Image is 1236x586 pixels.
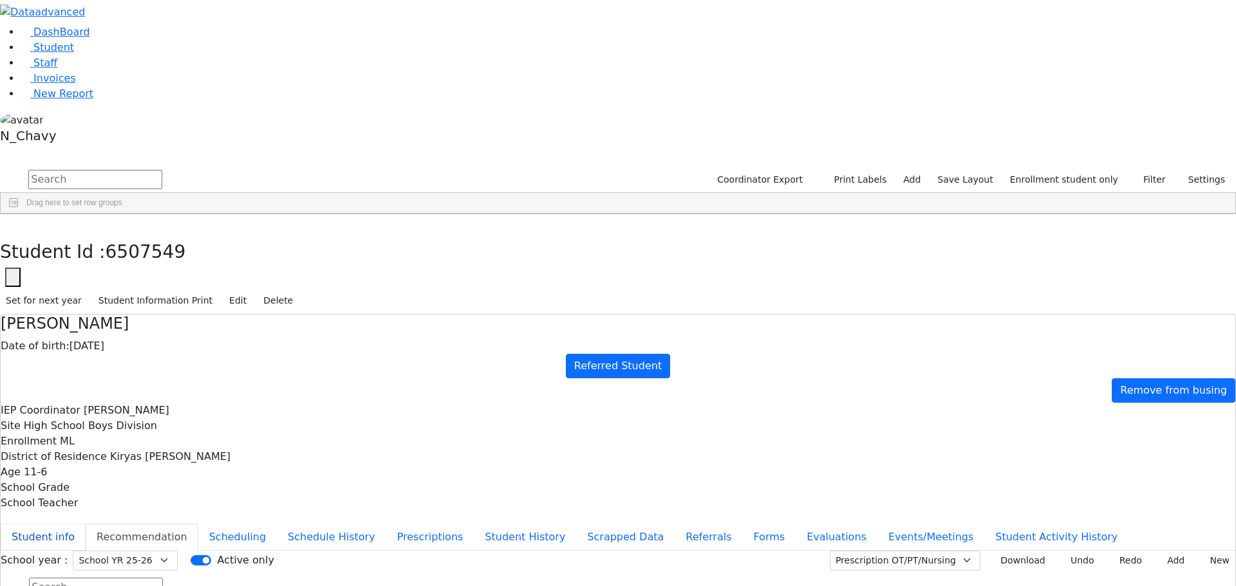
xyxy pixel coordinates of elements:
[986,551,1051,571] button: Download
[86,524,198,551] button: Recommendation
[1,495,78,511] label: School Teacher
[26,198,122,207] span: Drag here to set row groups
[1195,551,1235,571] button: New
[110,450,230,462] span: Kiryas [PERSON_NAME]
[1172,170,1231,190] button: Settings
[386,524,474,551] button: Prescriptions
[675,524,742,551] button: Referrals
[1,449,107,464] label: District of Residence
[1105,551,1148,571] button: Redo
[1,315,1235,333] h4: [PERSON_NAME]
[819,170,892,190] button: Print Labels
[84,404,169,416] span: [PERSON_NAME]
[1153,551,1190,571] button: Add
[1056,551,1100,571] button: Undo
[1,434,57,449] label: Enrollment
[474,524,576,551] button: Student History
[897,170,926,190] a: Add
[1,553,68,568] label: School year :
[21,57,57,69] a: Staff
[28,170,162,189] input: Search
[33,41,74,53] span: Student
[932,170,998,190] button: Save Layout
[33,87,93,100] span: New Report
[33,57,57,69] span: Staff
[1,418,21,434] label: Site
[1,524,86,551] button: Student info
[1,403,80,418] label: IEP Coordinator
[576,524,675,551] button: Scrapped Data
[1120,384,1227,396] span: Remove from busing
[1004,170,1124,190] label: Enrollment student only
[1112,378,1235,403] a: Remove from busing
[217,553,274,568] label: Active only
[198,524,277,551] button: Scheduling
[1,338,70,354] label: Date of birth:
[1,338,1235,354] div: [DATE]
[33,72,76,84] span: Invoices
[709,170,809,190] button: Coordinator Export
[1127,170,1172,190] button: Filter
[60,435,75,447] span: ML
[257,291,299,311] button: Delete
[24,466,47,478] span: 11-6
[277,524,386,551] button: Schedule History
[21,41,74,53] a: Student
[106,241,186,262] span: 6507549
[93,291,218,311] button: Student Information Print
[21,26,90,38] a: DashBoard
[21,87,93,100] a: New Report
[33,26,90,38] span: DashBoard
[566,354,670,378] a: Referred Student
[1,480,70,495] label: School Grade
[223,291,252,311] button: Edit
[796,524,877,551] button: Evaluations
[984,524,1128,551] button: Student Activity History
[877,524,984,551] button: Events/Meetings
[21,72,76,84] a: Invoices
[1,464,21,480] label: Age
[742,524,796,551] button: Forms
[24,419,157,432] span: High School Boys Division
